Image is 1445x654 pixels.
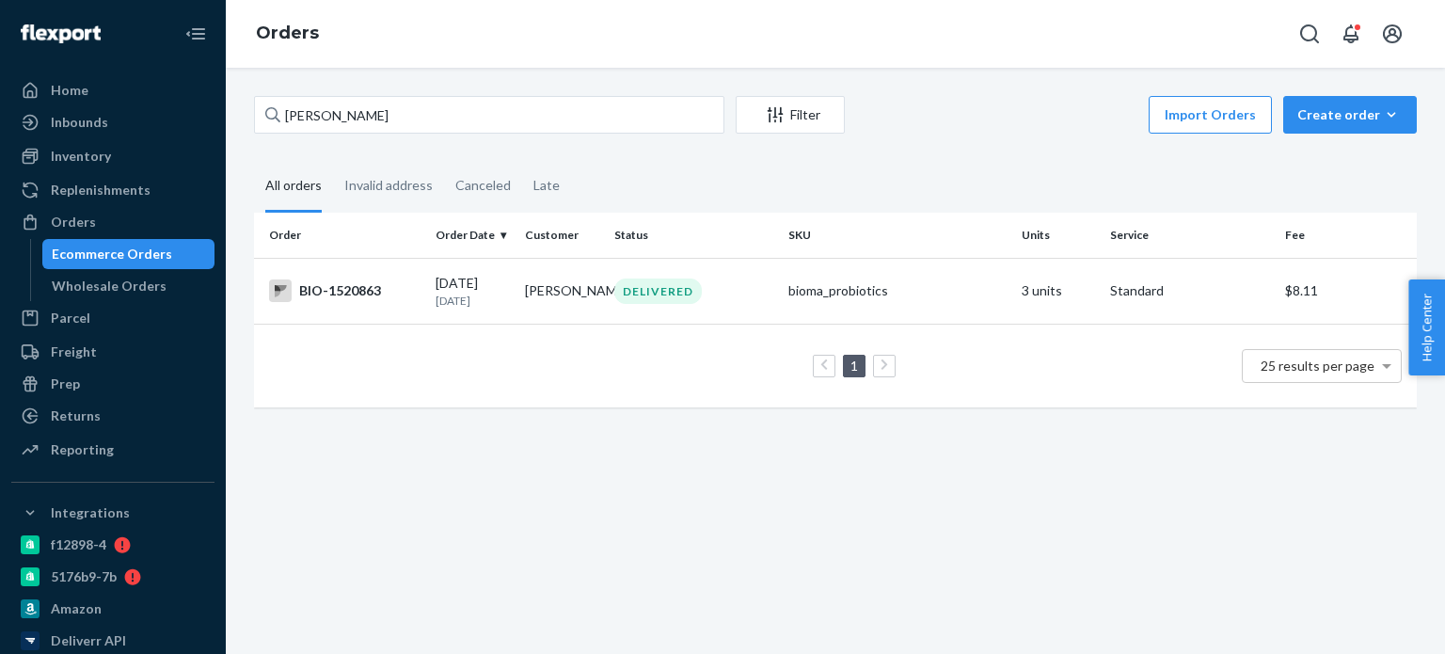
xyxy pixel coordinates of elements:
[42,239,215,269] a: Ecommerce Orders
[436,293,510,309] p: [DATE]
[344,161,433,210] div: Invalid address
[52,245,172,263] div: Ecommerce Orders
[11,75,214,105] a: Home
[11,435,214,465] a: Reporting
[1110,281,1269,300] p: Standard
[51,407,101,425] div: Returns
[607,213,781,258] th: Status
[1278,258,1417,324] td: $8.11
[1014,258,1104,324] td: 3 units
[51,181,151,199] div: Replenishments
[847,358,862,374] a: Page 1 is your current page
[177,15,214,53] button: Close Navigation
[11,369,214,399] a: Prep
[42,271,215,301] a: Wholesale Orders
[614,279,702,304] div: DELIVERED
[11,401,214,431] a: Returns
[1332,15,1370,53] button: Open notifications
[52,277,167,295] div: Wholesale Orders
[269,279,421,302] div: BIO-1520863
[51,440,114,459] div: Reporting
[11,175,214,205] a: Replenishments
[51,599,102,618] div: Amazon
[1291,15,1328,53] button: Open Search Box
[781,213,1013,258] th: SKU
[11,594,214,624] a: Amazon
[51,213,96,231] div: Orders
[525,227,599,243] div: Customer
[21,24,101,43] img: Flexport logo
[436,274,510,309] div: [DATE]
[11,562,214,592] a: 5176b9-7b
[51,535,106,554] div: f12898-4
[11,207,214,237] a: Orders
[788,281,1006,300] div: bioma_probiotics
[1278,213,1417,258] th: Fee
[256,23,319,43] a: Orders
[11,530,214,560] a: f12898-4
[1103,213,1277,258] th: Service
[51,567,117,586] div: 5176b9-7b
[11,141,214,171] a: Inventory
[51,375,80,393] div: Prep
[1261,358,1374,374] span: 25 results per page
[11,303,214,333] a: Parcel
[736,96,845,134] button: Filter
[1408,279,1445,375] button: Help Center
[265,161,322,213] div: All orders
[51,503,130,522] div: Integrations
[1374,15,1411,53] button: Open account menu
[51,343,97,361] div: Freight
[51,147,111,166] div: Inventory
[11,337,214,367] a: Freight
[1297,105,1403,124] div: Create order
[51,631,126,650] div: Deliverr API
[737,105,844,124] div: Filter
[11,498,214,528] button: Integrations
[241,7,334,61] ol: breadcrumbs
[254,213,428,258] th: Order
[455,161,511,210] div: Canceled
[254,96,724,134] input: Search orders
[51,309,90,327] div: Parcel
[517,258,607,324] td: [PERSON_NAME]
[533,161,560,210] div: Late
[428,213,517,258] th: Order Date
[11,107,214,137] a: Inbounds
[1149,96,1272,134] button: Import Orders
[51,81,88,100] div: Home
[1014,213,1104,258] th: Units
[1283,96,1417,134] button: Create order
[51,113,108,132] div: Inbounds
